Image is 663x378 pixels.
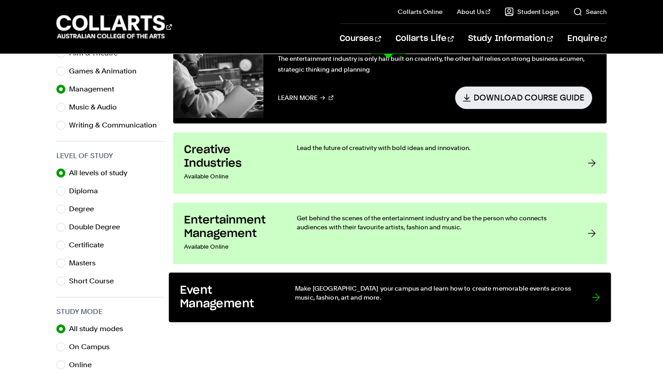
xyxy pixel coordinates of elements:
[69,119,164,132] label: Writing & Communication
[56,150,164,161] h3: Level of Study
[180,283,276,311] h3: Event Management
[295,283,573,302] p: Make [GEOGRAPHIC_DATA] your campus and learn how to create memorable events across music, fashion...
[69,221,127,233] label: Double Degree
[297,143,570,152] p: Lead the future of creativity with bold ideas and innovation.
[468,24,553,54] a: Study Information
[396,24,454,54] a: Collarts Life
[457,7,490,16] a: About Us
[173,19,263,118] img: Management
[184,170,279,183] p: Available Online
[278,87,333,109] a: Learn More
[173,132,607,194] a: Creative Industries Available Online Lead the future of creativity with bold ideas and innovation.
[340,24,381,54] a: Courses
[573,7,607,16] a: Search
[567,24,607,54] a: Enquire
[69,239,111,251] label: Certificate
[69,83,121,96] label: Management
[455,87,592,109] a: Download Course Guide
[69,101,124,114] label: Music & Audio
[69,257,103,269] label: Masters
[69,341,117,353] label: On Campus
[56,14,172,40] div: Go to homepage
[69,185,105,197] label: Diploma
[69,65,144,77] label: Games & Animation
[69,323,130,335] label: All study modes
[69,275,121,287] label: Short Course
[69,203,101,215] label: Degree
[184,143,279,170] h3: Creative Industries
[56,306,164,317] h3: Study Mode
[505,7,559,16] a: Student Login
[169,273,611,322] a: Event Management Make [GEOGRAPHIC_DATA] your campus and learn how to create memorable events acro...
[69,359,99,371] label: Online
[398,7,442,16] a: Collarts Online
[184,241,279,253] p: Available Online
[297,214,570,232] p: Get behind the scenes of the entertainment industry and be the person who connects audiences with...
[69,167,135,179] label: All levels of study
[184,214,279,241] h3: Entertainment Management
[173,203,607,264] a: Entertainment Management Available Online Get behind the scenes of the entertainment industry and...
[278,53,592,75] p: The entertainment industry is only half built on creativity, the other half relies on strong busi...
